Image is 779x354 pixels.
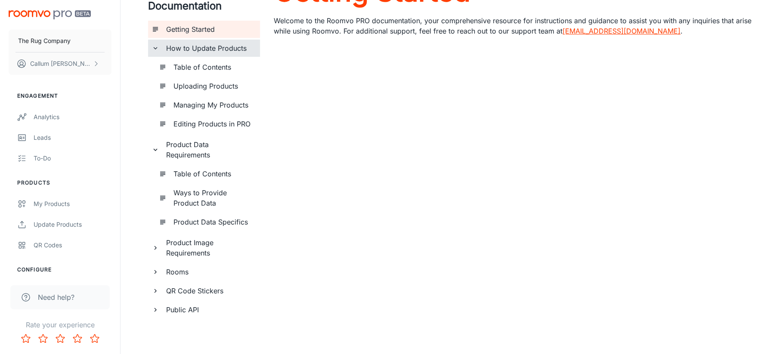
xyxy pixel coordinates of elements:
[173,100,253,110] h6: Managing My Products
[7,320,113,330] p: Rate your experience
[166,43,253,53] h6: How to Update Products
[52,330,69,347] button: Rate 3 star
[166,139,253,160] h6: Product Data Requirements
[34,199,111,209] div: My Products
[17,330,34,347] button: Rate 1 star
[166,267,253,277] h6: Rooms
[34,330,52,347] button: Rate 2 star
[18,36,71,46] p: The Rug Company
[173,81,253,91] h6: Uploading Products
[34,154,111,163] div: To-do
[173,217,253,227] h6: Product Data Specifics
[166,286,253,296] h6: QR Code Stickers
[38,292,74,302] span: Need help?
[86,330,103,347] button: Rate 5 star
[274,15,751,36] p: Welcome to the Roomvo PRO documentation, your comprehensive resource for instructions and guidanc...
[173,188,253,208] h6: Ways to Provide Product Data
[34,220,111,229] div: Update Products
[166,237,253,258] h6: Product Image Requirements
[34,240,111,250] div: QR Codes
[34,133,111,142] div: Leads
[274,40,751,308] iframe: vimeo-869182452
[173,62,253,72] h6: Table of Contents
[69,330,86,347] button: Rate 4 star
[148,21,260,318] ul: documentation page list
[166,24,253,34] h6: Getting Started
[166,305,253,315] h6: Public API
[173,119,253,129] h6: Editing Products in PRO
[563,27,680,35] a: [EMAIL_ADDRESS][DOMAIN_NAME]
[173,169,253,179] h6: Table of Contents
[9,52,111,75] button: Callum [PERSON_NAME]
[30,59,91,68] p: Callum [PERSON_NAME]
[9,10,91,19] img: Roomvo PRO Beta
[9,30,111,52] button: The Rug Company
[34,112,111,122] div: Analytics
